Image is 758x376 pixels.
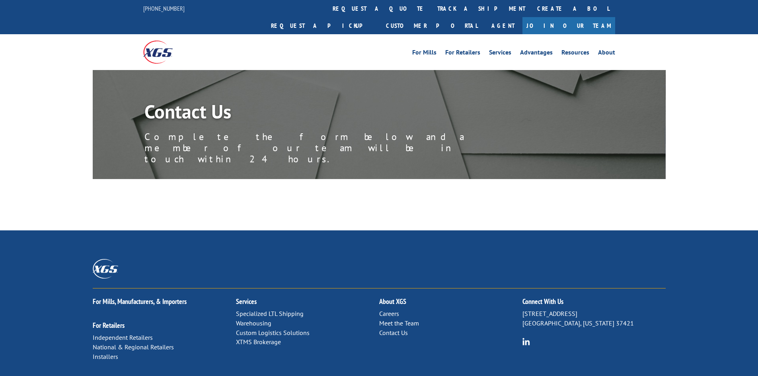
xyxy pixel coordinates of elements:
a: For Retailers [445,49,480,58]
a: Services [236,297,257,306]
h1: Contact Us [144,102,503,125]
a: Independent Retailers [93,333,153,341]
a: Services [489,49,511,58]
h2: Connect With Us [522,298,666,309]
p: [STREET_ADDRESS] [GEOGRAPHIC_DATA], [US_STATE] 37421 [522,309,666,328]
a: For Mills [412,49,436,58]
a: Custom Logistics Solutions [236,329,310,337]
a: Contact Us [379,329,408,337]
a: Resources [561,49,589,58]
a: National & Regional Retailers [93,343,174,351]
a: [PHONE_NUMBER] [143,4,185,12]
a: About [598,49,615,58]
a: Meet the Team [379,319,419,327]
a: About XGS [379,297,406,306]
a: Installers [93,353,118,360]
a: For Mills, Manufacturers, & Importers [93,297,187,306]
a: Agent [483,17,522,34]
p: Complete the form below and a member of our team will be in touch within 24 hours. [144,131,503,165]
a: Join Our Team [522,17,615,34]
a: Request a pickup [265,17,380,34]
a: Careers [379,310,399,318]
a: Advantages [520,49,553,58]
a: For Retailers [93,321,125,330]
a: Warehousing [236,319,271,327]
a: XTMS Brokerage [236,338,281,346]
img: group-6 [522,338,530,345]
a: Customer Portal [380,17,483,34]
img: XGS_Logos_ALL_2024_All_White [93,259,118,279]
a: Specialized LTL Shipping [236,310,304,318]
